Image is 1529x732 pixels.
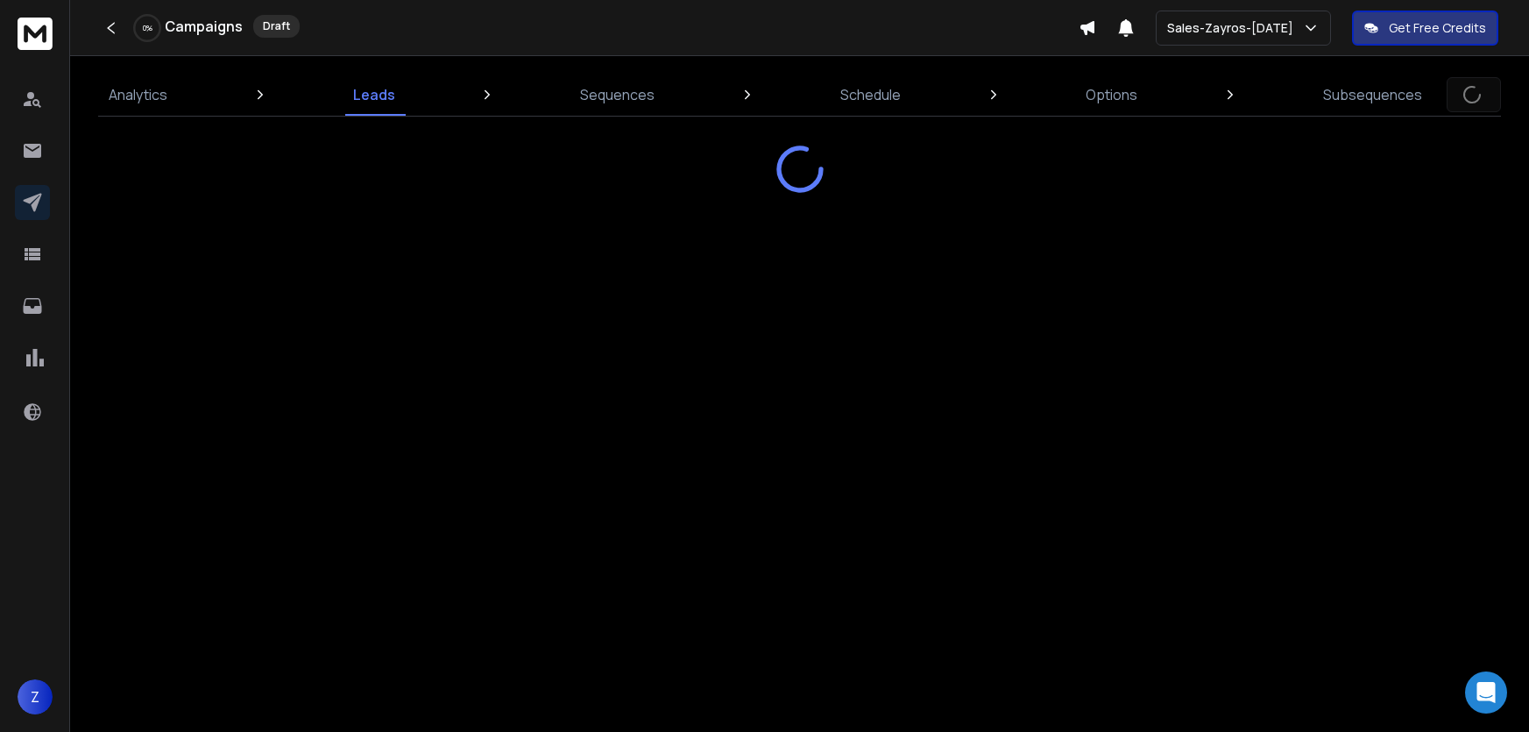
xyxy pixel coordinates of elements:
a: Analytics [98,74,178,116]
p: Leads [353,84,395,105]
p: Options [1086,84,1137,105]
p: Sequences [580,84,655,105]
div: Open Intercom Messenger [1465,672,1507,714]
p: Get Free Credits [1389,19,1486,37]
div: Draft [253,15,300,38]
a: Schedule [830,74,911,116]
button: Get Free Credits [1352,11,1498,46]
p: Subsequences [1323,84,1422,105]
a: Leads [343,74,406,116]
button: Z [18,679,53,714]
p: 0 % [143,23,152,33]
p: Analytics [109,84,167,105]
p: Sales-Zayros-[DATE] [1167,19,1300,37]
a: Sequences [570,74,665,116]
a: Subsequences [1313,74,1433,116]
h1: Campaigns [165,16,243,37]
a: Options [1075,74,1148,116]
p: Schedule [840,84,901,105]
